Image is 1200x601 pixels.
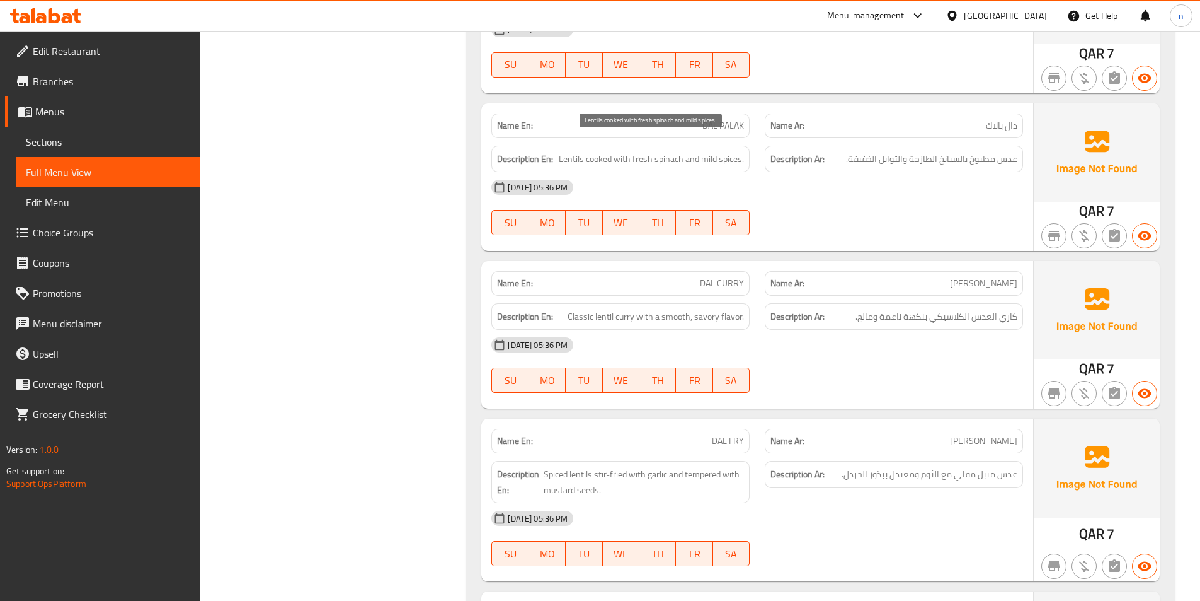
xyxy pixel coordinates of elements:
[644,55,671,74] span: TH
[571,214,597,232] span: TU
[713,541,750,566] button: SA
[1079,41,1104,66] span: QAR
[639,52,676,78] button: TH
[497,119,533,132] strong: Name En:
[842,467,1017,482] span: عدس متبل مقلي مع الثوم ومعتدل ببذور الخردل.
[33,255,190,271] span: Coupons
[497,309,553,325] strong: Description En:
[681,371,707,390] span: FR
[5,66,200,96] a: Branches
[713,368,750,393] button: SA
[1107,522,1114,546] span: 7
[544,467,744,498] span: Spiced lentils stir-fried with garlic and tempered with mustard seeds.
[603,368,639,393] button: WE
[5,248,200,278] a: Coupons
[608,55,634,74] span: WE
[639,541,676,566] button: TH
[16,127,200,157] a: Sections
[770,309,825,325] strong: Description Ar:
[497,545,523,563] span: SU
[571,55,597,74] span: TU
[1102,381,1127,406] button: Not has choices
[568,309,744,325] span: Classic lentil curry with a smooth, savory flavor.
[603,52,639,78] button: WE
[5,218,200,248] a: Choice Groups
[33,316,190,331] span: Menu disclaimer
[1071,381,1097,406] button: Purchased item
[1071,66,1097,91] button: Purchased item
[571,371,597,390] span: TU
[681,545,707,563] span: FR
[1102,66,1127,91] button: Not has choices
[497,467,541,498] strong: Description En:
[5,36,200,66] a: Edit Restaurant
[644,214,671,232] span: TH
[770,467,825,482] strong: Description Ar:
[534,371,561,390] span: MO
[5,96,200,127] a: Menus
[770,435,804,448] strong: Name Ar:
[559,151,744,167] span: Lentils cooked with fresh spinach and mild spices.
[712,435,744,448] span: DAL FRY
[566,52,602,78] button: TU
[33,286,190,301] span: Promotions
[1034,419,1160,517] img: Ae5nvW7+0k+MAAAAAElFTkSuQmCC
[497,371,523,390] span: SU
[33,376,190,392] span: Coverage Report
[644,545,671,563] span: TH
[1107,356,1114,381] span: 7
[33,225,190,240] span: Choice Groups
[497,214,523,232] span: SU
[571,545,597,563] span: TU
[529,52,566,78] button: MO
[16,157,200,187] a: Full Menu View
[950,277,1017,290] span: [PERSON_NAME]
[855,309,1017,325] span: كاري العدس الكلاسيكي بنكهة ناعمة ومالح.
[770,277,804,290] strong: Name Ar:
[603,210,639,235] button: WE
[1132,381,1157,406] button: Available
[1034,103,1160,202] img: Ae5nvW7+0k+MAAAAAElFTkSuQmCC
[6,476,86,492] a: Support.OpsPlatform
[5,339,200,369] a: Upsell
[497,277,533,290] strong: Name En:
[1107,41,1114,66] span: 7
[5,369,200,399] a: Coverage Report
[608,371,634,390] span: WE
[491,52,529,78] button: SU
[1071,223,1097,248] button: Purchased item
[700,277,744,290] span: DAL CURRY
[1107,199,1114,223] span: 7
[503,182,573,194] span: [DATE] 05:36 PM
[681,55,707,74] span: FR
[497,55,523,74] span: SU
[1132,223,1157,248] button: Available
[681,214,707,232] span: FR
[770,119,804,132] strong: Name Ar:
[1132,66,1157,91] button: Available
[639,368,676,393] button: TH
[713,210,750,235] button: SA
[529,210,566,235] button: MO
[1034,261,1160,359] img: Ae5nvW7+0k+MAAAAAElFTkSuQmCC
[26,165,190,180] span: Full Menu View
[639,210,676,235] button: TH
[566,210,602,235] button: TU
[6,441,37,458] span: Version:
[676,368,712,393] button: FR
[1071,554,1097,579] button: Purchased item
[497,435,533,448] strong: Name En:
[33,407,190,422] span: Grocery Checklist
[26,134,190,149] span: Sections
[16,187,200,218] a: Edit Menu
[1102,554,1127,579] button: Not has choices
[644,371,671,390] span: TH
[718,214,745,232] span: SA
[491,541,529,566] button: SU
[846,151,1017,167] span: عدس مطبوخ بالسبانخ الطازجة والتوابل الخفيفة.
[503,513,573,525] span: [DATE] 05:36 PM
[529,541,566,566] button: MO
[1179,9,1184,23] span: n
[1079,522,1104,546] span: QAR
[718,371,745,390] span: SA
